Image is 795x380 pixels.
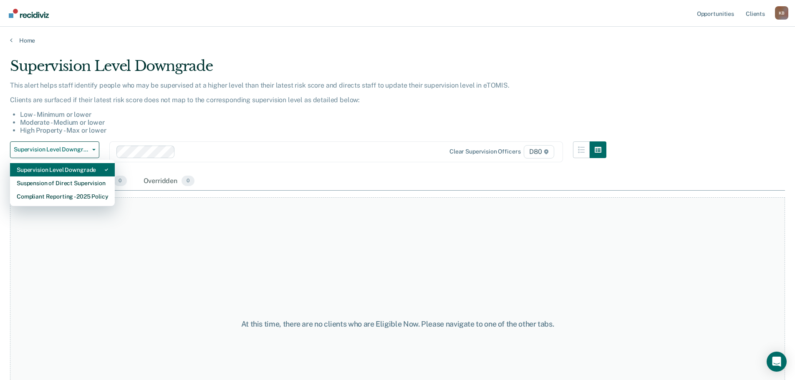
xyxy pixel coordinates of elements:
[10,141,99,158] button: Supervision Level Downgrade
[20,126,606,134] li: High Property - Max or lower
[20,111,606,118] li: Low - Minimum or lower
[775,6,788,20] button: Profile dropdown button
[10,58,606,81] div: Supervision Level Downgrade
[114,176,126,186] span: 0
[204,320,591,329] div: At this time, there are no clients who are Eligible Now. Please navigate to one of the other tabs.
[10,81,606,89] p: This alert helps staff identify people who may be supervised at a higher level than their latest ...
[142,172,197,191] div: Overridden0
[17,163,108,176] div: Supervision Level Downgrade
[182,176,194,186] span: 0
[20,118,606,126] li: Moderate - Medium or lower
[10,37,785,44] a: Home
[17,190,108,203] div: Compliant Reporting - 2025 Policy
[524,145,554,159] span: D80
[10,96,606,104] p: Clients are surfaced if their latest risk score does not map to the corresponding supervision lev...
[767,352,787,372] div: Open Intercom Messenger
[449,148,520,155] div: Clear supervision officers
[17,176,108,190] div: Suspension of Direct Supervision
[9,9,49,18] img: Recidiviz
[14,146,89,153] span: Supervision Level Downgrade
[775,6,788,20] div: K B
